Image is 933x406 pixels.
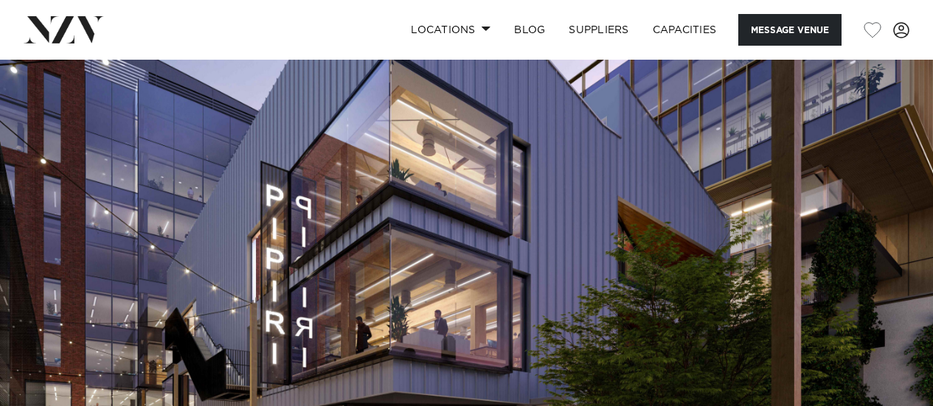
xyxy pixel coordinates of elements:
[399,14,502,46] a: Locations
[641,14,729,46] a: Capacities
[738,14,842,46] button: Message Venue
[502,14,557,46] a: BLOG
[24,16,104,43] img: nzv-logo.png
[557,14,640,46] a: SUPPLIERS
